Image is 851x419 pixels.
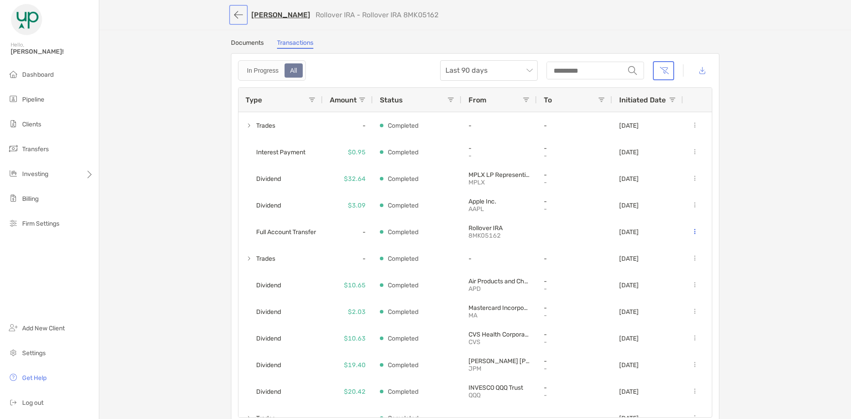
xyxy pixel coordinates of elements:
p: MA [468,312,530,319]
span: Dividend [256,358,281,372]
span: Settings [22,349,46,357]
span: Trades [256,251,275,266]
span: Dividend [256,198,281,213]
span: Dividend [256,172,281,186]
img: logout icon [8,397,19,407]
span: Initiated Date [619,96,666,104]
p: [DATE] [619,308,639,316]
p: $3.09 [348,200,366,211]
img: add_new_client icon [8,322,19,333]
p: Completed [388,333,418,344]
p: [DATE] [619,202,639,209]
p: [DATE] [619,282,639,289]
p: - [544,357,605,365]
span: Full Account Transfer [256,225,316,239]
p: - [544,145,605,152]
img: Zoe Logo [11,4,43,35]
span: Trades [256,118,275,133]
span: Add New Client [22,325,65,332]
p: - [544,171,605,179]
p: Rollover IRA - Rollover IRA 8MK05162 [316,11,438,19]
span: Clients [22,121,41,128]
span: Interest Payment [256,145,305,160]
a: Documents [231,39,264,49]
p: - [544,304,605,312]
span: Last 90 days [445,61,532,80]
p: Completed [388,253,418,264]
p: [DATE] [619,335,639,342]
span: Dividend [256,331,281,346]
div: In Progress [242,64,284,77]
span: Transfers [22,145,49,153]
p: - [544,365,605,372]
span: Status [380,96,403,104]
img: investing icon [8,168,19,179]
p: INVESCO QQQ Trust [468,384,530,392]
span: Amount [330,96,357,104]
span: Dashboard [22,71,54,78]
span: Billing [22,195,39,203]
span: From [468,96,486,104]
div: All [285,64,302,77]
span: Dividend [256,305,281,319]
div: - [323,245,373,272]
img: dashboard icon [8,69,19,79]
p: [DATE] [619,388,639,396]
p: CVS [468,338,530,346]
div: segmented control [238,60,306,81]
p: $2.03 [348,306,366,317]
p: [DATE] [619,255,639,262]
img: firm-settings icon [8,218,19,228]
span: Get Help [22,374,47,382]
p: Completed [388,386,418,397]
button: Clear filters [653,61,674,80]
p: 8MK05162 [468,232,530,239]
div: - [323,112,373,139]
span: Firm Settings [22,220,59,227]
p: Completed [388,280,418,291]
span: Dividend [256,278,281,293]
p: QQQ [468,392,530,399]
p: - [544,392,605,399]
p: - [544,331,605,338]
p: - [544,278,605,285]
p: $20.42 [344,386,366,397]
p: JPM [468,365,530,372]
p: CVS Health Corporation [468,331,530,338]
p: - [468,122,530,129]
span: Log out [22,399,43,407]
p: $19.40 [344,360,366,371]
p: $0.95 [348,147,366,158]
img: input icon [628,66,637,75]
div: - [323,219,373,245]
p: JP Morgan Chase & Co. [468,357,530,365]
p: [DATE] [619,149,639,156]
p: - [468,255,530,262]
p: - [544,179,605,186]
span: Investing [22,170,48,178]
p: [DATE] [619,122,639,129]
img: pipeline icon [8,94,19,104]
p: Completed [388,120,418,131]
p: $10.65 [344,280,366,291]
p: - [544,338,605,346]
p: Mastercard Incorporated [468,304,530,312]
p: Completed [388,360,418,371]
a: [PERSON_NAME] [251,11,310,19]
p: - [544,384,605,392]
p: - [544,122,605,129]
p: [DATE] [619,361,639,369]
img: transfers icon [8,143,19,154]
p: - [544,205,605,213]
a: Transactions [277,39,313,49]
span: Type [246,96,262,104]
p: Completed [388,173,418,184]
p: MPLX [468,179,530,186]
p: Rollover IRA [468,224,530,232]
p: [DATE] [619,175,639,183]
p: - [544,255,605,262]
img: get-help icon [8,372,19,383]
p: Completed [388,147,418,158]
p: $10.63 [344,333,366,344]
p: Completed [388,227,418,238]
